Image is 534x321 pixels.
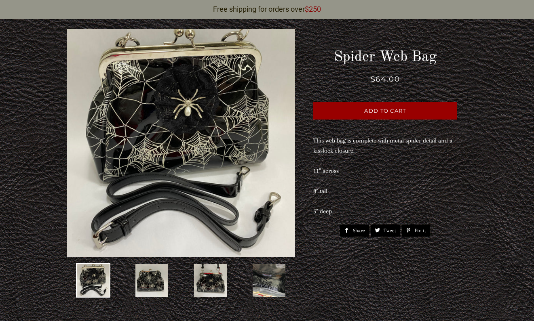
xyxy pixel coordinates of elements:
p: 11” across [313,166,457,176]
img: Spider Web Bag [135,263,169,298]
span: Share [353,224,369,237]
span: 250 [309,5,321,13]
span: $64.00 [371,75,400,84]
img: Spider Web Bag [76,263,110,298]
span: Add to Cart [364,107,406,114]
span: Tweet [384,224,400,237]
img: Spider Web Bag [193,263,228,298]
p: 8” tall [313,186,457,196]
p: 5” deep [313,206,457,216]
p: This web bag is complete with metal spider detail and a kisslock closure. [313,136,457,156]
img: Spider Web Bag [67,29,295,257]
span: $ [305,5,309,13]
h1: Spider Web Bag [313,47,457,67]
img: Spider Web Bag [252,263,286,298]
span: Pin it [415,224,430,237]
button: Add to Cart [313,102,457,120]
